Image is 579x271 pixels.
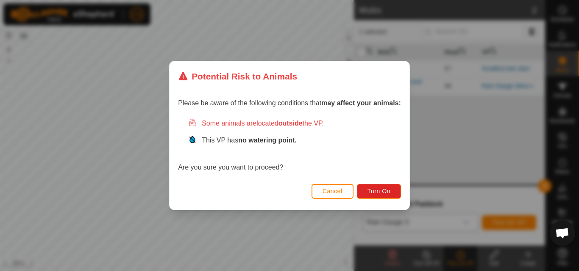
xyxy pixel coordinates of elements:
span: Turn On [367,188,390,194]
span: located the VP. [256,120,324,127]
div: Potential Risk to Animals [178,70,297,83]
span: This VP has [202,137,297,144]
span: Please be aware of the following conditions that [178,99,401,107]
button: Cancel [312,184,354,199]
span: Cancel [323,188,342,194]
div: Some animals are [188,118,401,129]
strong: outside [278,120,303,127]
div: Open chat [550,220,575,246]
strong: may affect your animals: [321,99,401,107]
button: Turn On [357,184,401,199]
strong: no watering point. [238,137,297,144]
div: Are you sure you want to proceed? [178,118,401,172]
